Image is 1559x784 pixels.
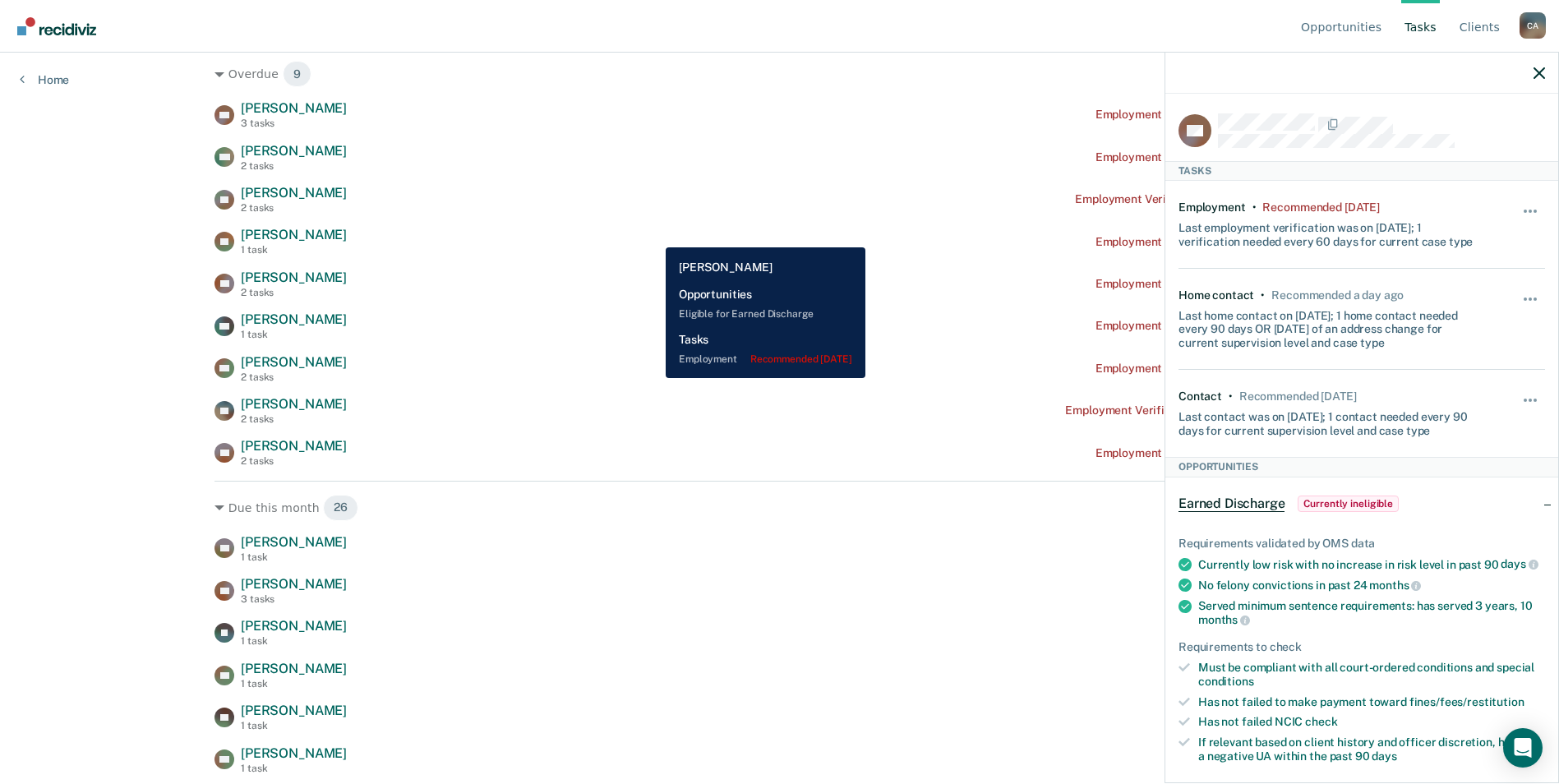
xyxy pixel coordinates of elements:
[1198,613,1250,626] span: months
[241,720,347,731] div: 1 task
[1178,201,1246,214] div: Employment
[1298,496,1399,512] span: Currently ineligible
[241,593,347,605] div: 3 tasks
[1305,715,1337,728] span: check
[1065,404,1344,417] div: Employment Verification recommended a month ago
[1198,557,1545,572] div: Currently low risk with no increase in risk level in past 90
[1252,201,1257,214] div: •
[1095,446,1345,460] div: Employment Verification recommended [DATE]
[1165,457,1558,477] div: Opportunities
[241,202,347,214] div: 2 tasks
[1501,557,1538,570] span: days
[241,100,347,116] span: [PERSON_NAME]
[1178,390,1222,404] div: Contact
[1198,578,1545,593] div: No felony convictions in past 24
[241,118,347,129] div: 3 tasks
[1095,108,1345,122] div: Employment Verification recommended [DATE]
[1372,749,1396,763] span: days
[241,143,347,159] span: [PERSON_NAME]
[241,661,347,676] span: [PERSON_NAME]
[241,678,347,689] div: 1 task
[20,72,69,87] a: Home
[1178,214,1484,249] div: Last employment verification was on [DATE]; 1 verification needed every 60 days for current case ...
[214,61,1345,87] div: Overdue
[1198,736,1545,763] div: If relevant based on client history and officer discretion, has had a negative UA within the past 90
[1095,319,1345,333] div: Employment Verification recommended [DATE]
[241,396,347,412] span: [PERSON_NAME]
[1095,235,1345,249] div: Employment Verification recommended [DATE]
[1165,161,1558,181] div: Tasks
[241,438,347,454] span: [PERSON_NAME]
[1520,12,1546,39] button: Profile dropdown button
[214,495,1345,521] div: Due this month
[1095,277,1345,291] div: Employment Verification recommended [DATE]
[323,495,358,521] span: 26
[241,618,347,634] span: [PERSON_NAME]
[241,371,347,383] div: 2 tasks
[1409,695,1524,708] span: fines/fees/restitution
[1239,390,1356,404] div: Recommended in 14 days
[1198,695,1545,709] div: Has not failed to make payment toward
[241,185,347,201] span: [PERSON_NAME]
[241,227,347,242] span: [PERSON_NAME]
[1369,579,1421,592] span: months
[1178,496,1285,512] span: Earned Discharge
[241,354,347,370] span: [PERSON_NAME]
[241,311,347,327] span: [PERSON_NAME]
[1261,288,1265,302] div: •
[241,160,347,172] div: 2 tasks
[17,17,96,35] img: Recidiviz
[1198,715,1545,729] div: Has not failed NCIC
[1271,288,1404,302] div: Recommended a day ago
[241,329,347,340] div: 1 task
[241,763,347,774] div: 1 task
[1262,201,1379,214] div: Recommended 2 years ago
[241,413,347,425] div: 2 tasks
[241,287,347,298] div: 2 tasks
[241,244,347,256] div: 1 task
[1198,675,1254,688] span: conditions
[1095,150,1345,164] div: Employment Verification recommended [DATE]
[1520,12,1546,39] div: C A
[241,551,347,563] div: 1 task
[1178,537,1545,551] div: Requirements validated by OMS data
[1198,599,1545,627] div: Served minimum sentence requirements: has served 3 years, 10
[241,745,347,761] span: [PERSON_NAME]
[1178,302,1484,350] div: Last home contact on [DATE]; 1 home contact needed every 90 days OR [DATE] of an address change f...
[1229,390,1233,404] div: •
[1165,477,1558,530] div: Earned DischargeCurrently ineligible
[283,61,311,87] span: 9
[241,576,347,592] span: [PERSON_NAME]
[1178,404,1484,438] div: Last contact was on [DATE]; 1 contact needed every 90 days for current supervision level and case...
[1075,192,1345,206] div: Employment Verification recommended a year ago
[1178,288,1254,302] div: Home contact
[1095,362,1345,376] div: Employment Verification recommended [DATE]
[1178,640,1545,654] div: Requirements to check
[1198,661,1545,689] div: Must be compliant with all court-ordered conditions and special
[241,455,347,467] div: 2 tasks
[241,534,347,550] span: [PERSON_NAME]
[241,270,347,285] span: [PERSON_NAME]
[241,635,347,647] div: 1 task
[241,703,347,718] span: [PERSON_NAME]
[1503,728,1543,768] div: Open Intercom Messenger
